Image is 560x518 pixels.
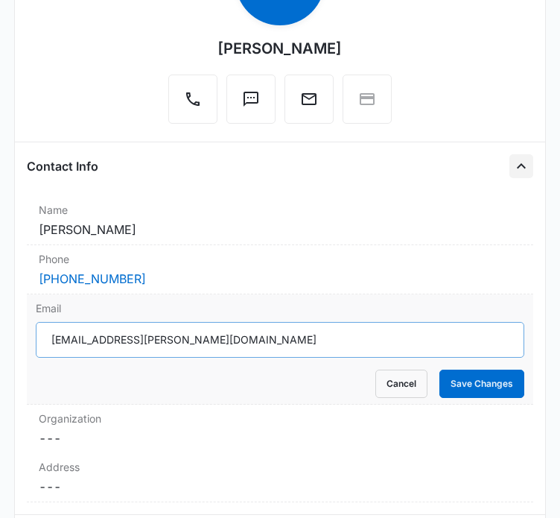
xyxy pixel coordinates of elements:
div: Name[PERSON_NAME] [27,196,533,245]
div: Address--- [27,453,533,502]
button: Email [284,75,334,124]
button: Save Changes [439,370,524,398]
button: Close [509,154,533,178]
label: Email [36,300,524,316]
a: Text [226,98,276,110]
a: Call [168,98,217,110]
div: [PERSON_NAME] [217,37,342,60]
dd: --- [39,429,521,447]
div: Phone[PHONE_NUMBER] [27,245,533,294]
label: Address [39,459,521,475]
dd: --- [39,478,521,496]
label: Name [39,202,521,218]
label: Phone [39,251,521,267]
button: Text [226,75,276,124]
dd: [PERSON_NAME] [39,221,521,239]
a: Email [284,98,334,110]
h4: Contact Info [27,157,98,175]
button: Call [168,75,217,124]
label: Organization [39,411,521,426]
input: Email [36,322,524,358]
div: Organization--- [27,405,533,453]
button: Cancel [375,370,427,398]
a: [PHONE_NUMBER] [39,270,146,288]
